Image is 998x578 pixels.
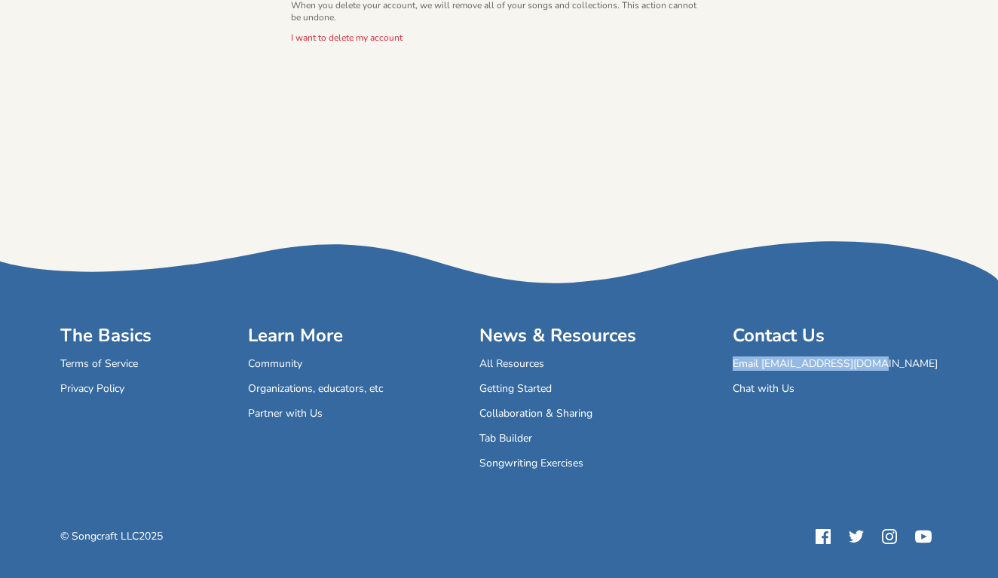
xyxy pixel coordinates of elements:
[60,531,163,542] div: © Songcraft LLC 2025
[248,408,323,421] button: Partner with Us
[733,359,938,372] a: Email [EMAIL_ADDRESS][DOMAIN_NAME]
[479,458,583,471] a: Songwriting Exercises
[248,324,383,347] h4: Learn More
[733,384,794,396] button: Chat with Us
[60,324,152,347] h4: The Basics
[479,384,552,396] a: Getting Started
[248,359,302,372] a: Community
[60,359,138,372] a: Terms of Service
[479,324,636,347] h4: News & Resources
[60,384,124,396] a: Privacy Policy
[248,384,383,396] button: Organizations, educators, etc
[479,433,532,446] a: Tab Builder
[733,324,938,347] h4: Contact Us
[479,359,544,372] a: All Resources
[291,32,403,45] button: I want to delete my account
[479,408,592,421] a: Collaboration & Sharing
